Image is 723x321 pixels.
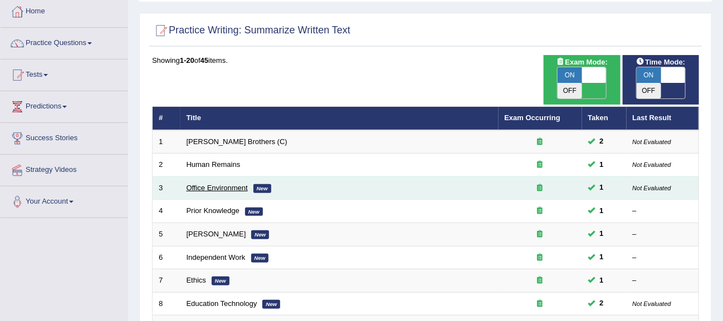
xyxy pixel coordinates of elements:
[180,107,499,130] th: Title
[633,229,693,240] div: –
[505,206,576,216] div: Exam occurring question
[187,253,246,261] a: Independent Work
[595,205,608,217] span: You can still take this question
[558,67,582,83] span: ON
[251,230,269,239] em: New
[633,185,671,191] small: Not Evaluated
[187,230,246,238] a: [PERSON_NAME]
[637,67,661,83] span: ON
[505,299,576,309] div: Exam occurring question
[201,56,208,65] b: 45
[187,137,287,146] a: [PERSON_NAME] Brothers (C)
[187,184,248,192] a: Office Environment
[505,113,560,122] a: Exam Occurring
[595,275,608,287] span: You can still take this question
[582,107,627,130] th: Taken
[152,55,699,66] div: Showing of items.
[253,184,271,193] em: New
[627,107,699,130] th: Last Result
[633,300,671,307] small: Not Evaluated
[505,229,576,240] div: Exam occurring question
[187,160,241,169] a: Human Remains
[153,176,180,200] td: 3
[544,55,620,105] div: Show exams occurring in exams
[632,56,690,68] span: Time Mode:
[505,253,576,263] div: Exam occurring question
[505,275,576,286] div: Exam occurring question
[1,155,128,182] a: Strategy Videos
[595,159,608,171] span: You can still take this question
[595,251,608,263] span: You can still take this question
[245,208,263,216] em: New
[187,206,240,215] a: Prior Knowledge
[1,123,128,151] a: Success Stories
[1,186,128,214] a: Your Account
[153,292,180,315] td: 8
[637,83,661,98] span: OFF
[595,298,608,309] span: You can still take this question
[153,107,180,130] th: #
[505,160,576,170] div: Exam occurring question
[552,56,612,68] span: Exam Mode:
[633,206,693,216] div: –
[153,269,180,293] td: 7
[633,275,693,286] div: –
[1,60,128,87] a: Tests
[633,161,671,168] small: Not Evaluated
[595,136,608,147] span: You can still take this question
[153,200,180,223] td: 4
[505,137,576,147] div: Exam occurring question
[633,253,693,263] div: –
[633,139,671,145] small: Not Evaluated
[1,28,128,56] a: Practice Questions
[180,56,194,65] b: 1-20
[153,154,180,177] td: 2
[153,246,180,269] td: 6
[251,254,269,263] em: New
[505,183,576,194] div: Exam occurring question
[212,276,229,285] em: New
[153,223,180,246] td: 5
[262,300,280,309] em: New
[187,276,206,284] a: Ethics
[152,22,350,39] h2: Practice Writing: Summarize Written Text
[1,91,128,119] a: Predictions
[153,130,180,154] td: 1
[595,182,608,194] span: You can still take this question
[595,228,608,240] span: You can still take this question
[558,83,582,98] span: OFF
[187,299,257,308] a: Education Technology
